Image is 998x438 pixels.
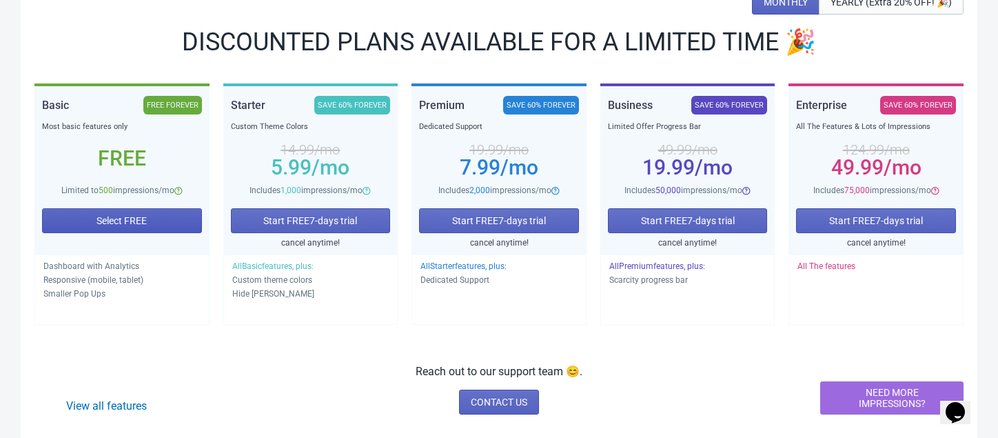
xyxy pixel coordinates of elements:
[420,261,507,271] span: All Starter features, plus:
[232,261,314,271] span: All Basic features, plus:
[42,120,202,134] div: Most basic features only
[796,96,847,115] div: Enterprise
[608,144,768,155] div: 49.99 /mo
[42,153,202,164] div: Free
[42,183,202,197] div: Limited to impressions/mo
[231,208,391,233] button: Start FREE7-days trial
[469,186,490,195] span: 2,000
[609,261,705,271] span: All Premium features, plus:
[940,383,984,424] iframe: chat widget
[416,364,582,380] p: Reach out to our support team 😊.
[608,208,768,233] button: Start FREE7-days trial
[314,96,390,115] div: SAVE 60% FOREVER
[43,273,201,287] p: Responsive (mobile, tablet)
[452,215,546,226] span: Start FREE 7 -days trial
[66,399,147,412] a: View all features
[829,215,923,226] span: Start FREE 7 -days trial
[231,96,265,115] div: Starter
[832,387,952,409] span: NEED MORE IMPRESSIONS?
[419,208,579,233] button: Start FREE7-days trial
[250,186,363,195] span: Includes impressions/mo
[641,215,735,226] span: Start FREE 7 -days trial
[143,96,202,115] div: FREE FOREVER
[231,236,391,250] div: cancel anytime!
[312,155,349,179] span: /mo
[42,208,202,233] button: Select FREE
[42,96,69,115] div: Basic
[796,208,956,233] button: Start FREE7-days trial
[419,144,579,155] div: 19.99 /mo
[232,287,389,301] p: Hide [PERSON_NAME]
[500,155,538,179] span: /mo
[880,96,956,115] div: SAVE 60% FOREVER
[695,155,733,179] span: /mo
[608,162,768,173] div: 19.99
[420,273,578,287] p: Dedicated Support
[281,186,301,195] span: 1,000
[231,144,391,155] div: 14.99 /mo
[796,120,956,134] div: All The Features & Lots of Impressions
[796,144,956,155] div: 124.99 /mo
[884,155,921,179] span: /mo
[608,236,768,250] div: cancel anytime!
[43,287,201,301] p: Smaller Pop Ups
[609,273,766,287] p: Scarcity progress bar
[263,215,357,226] span: Start FREE 7 -days trial
[797,261,855,271] span: All The features
[503,96,579,115] div: SAVE 60% FOREVER
[43,259,201,273] p: Dashboard with Analytics
[655,186,681,195] span: 50,000
[438,186,551,195] span: Includes impressions/mo
[419,120,579,134] div: Dedicated Support
[231,162,391,173] div: 5.99
[34,31,964,53] div: DISCOUNTED PLANS AVAILABLE FOR A LIMITED TIME 🎉
[691,96,767,115] div: SAVE 60% FOREVER
[459,390,539,415] a: CONTACT US
[844,186,870,195] span: 75,000
[471,397,527,408] span: CONTACT US
[419,96,465,115] div: Premium
[231,120,391,134] div: Custom Theme Colors
[820,381,964,415] button: NEED MORE IMPRESSIONS?
[99,186,113,195] span: 500
[796,162,956,173] div: 49.99
[232,273,389,287] p: Custom theme colors
[419,236,579,250] div: cancel anytime!
[796,236,956,250] div: cancel anytime!
[624,186,742,195] span: Includes impressions/mo
[608,120,768,134] div: Limited Offer Progress Bar
[813,186,931,195] span: Includes impressions/mo
[96,215,147,226] span: Select FREE
[419,162,579,173] div: 7.99
[608,96,653,115] div: Business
